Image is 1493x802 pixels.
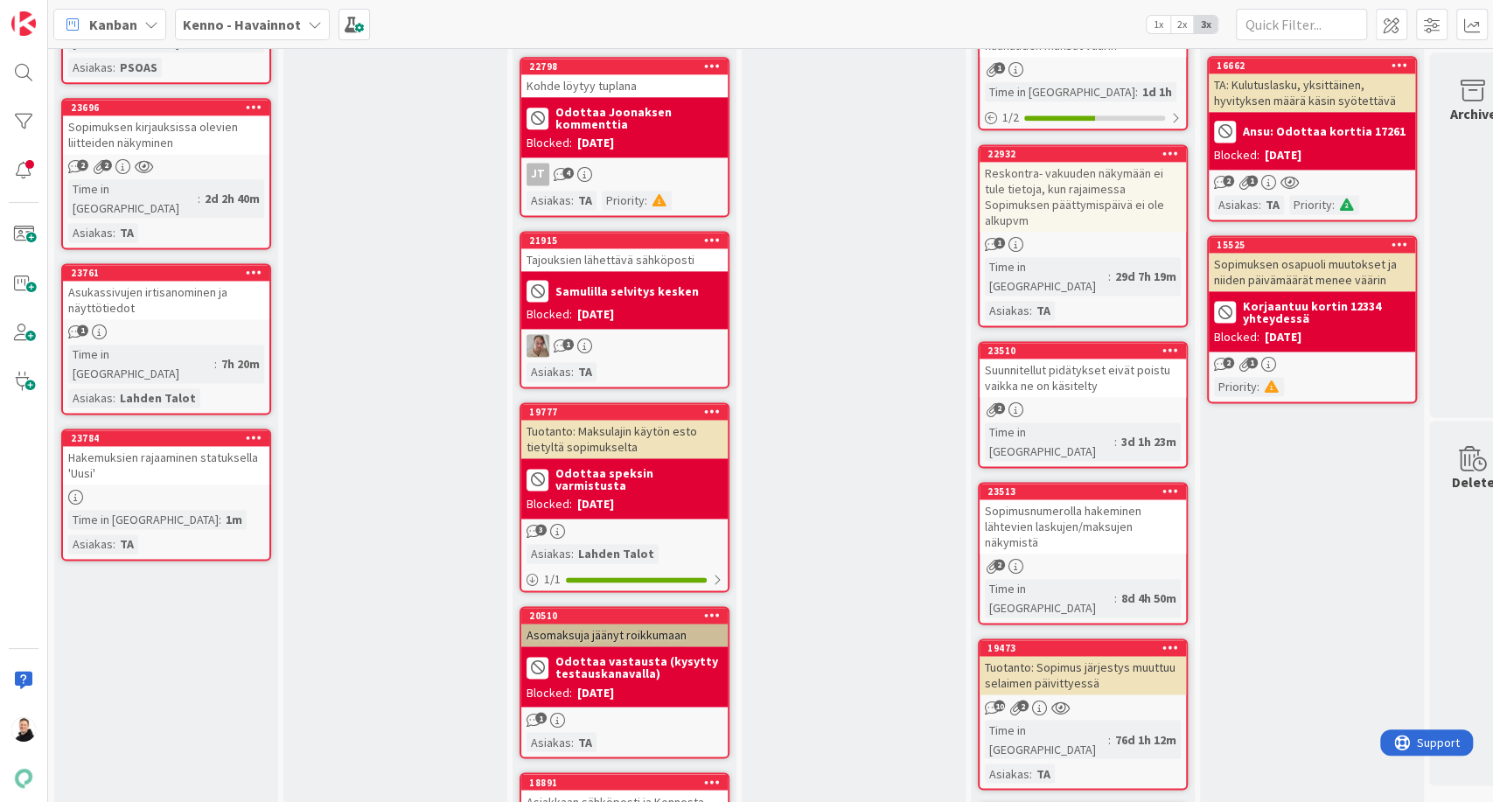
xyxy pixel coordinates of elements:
span: : [571,191,574,210]
span: : [198,189,200,208]
div: Sopimusnumerolla hakeminen lähtevien laskujen/maksujen näkymistä [980,499,1186,554]
span: 1 / 2 [1002,108,1019,127]
div: 22932Reskontra- vakuuden näkymään ei tule tietoja, kun rajaimessa Sopimuksen päättymispäivä ei ol... [980,146,1186,232]
div: TA: Kulutuslasku, yksittäinen, hyvityksen määrä käsin syötettävä [1209,73,1415,112]
div: Blocked: [527,495,572,513]
div: 19473 [987,642,1186,654]
span: : [1029,764,1032,783]
span: 1 [77,324,88,336]
b: Odottaa Joonaksen kommenttia [555,106,722,130]
div: Time in [GEOGRAPHIC_DATA] [68,345,214,383]
div: 18891 [521,774,728,790]
div: 20510 [529,610,728,622]
div: Time in [GEOGRAPHIC_DATA] [985,422,1114,461]
div: Time in [GEOGRAPHIC_DATA] [68,179,198,218]
div: Asomaksuja jäänyt roikkumaan [521,624,728,646]
div: Priority [602,191,645,210]
div: 29d 7h 19m [1111,267,1181,286]
div: [DATE] [577,305,614,324]
div: 19473 [980,640,1186,656]
div: 21915 [529,234,728,247]
span: 1 [994,62,1005,73]
div: 1m [221,510,247,529]
div: Blocked: [527,683,572,701]
div: 20510 [521,608,728,624]
div: 19473Tuotanto: Sopimus järjestys muuttuu selaimen päivittyessä [980,640,1186,694]
span: : [1135,82,1138,101]
div: 23784 [63,430,269,446]
div: Tajouksien lähettävä sähköposti [521,248,728,271]
div: 23513Sopimusnumerolla hakeminen lähtevien laskujen/maksujen näkymistä [980,484,1186,554]
div: [DATE] [1265,328,1301,346]
div: 3d 1h 23m [1117,432,1181,451]
div: JT [521,163,728,185]
div: Asiakas [527,362,571,381]
div: Tuotanto: Maksulajin käytön esto tietyltä sopimukselta [521,420,728,458]
div: Blocked: [527,305,572,324]
div: [DATE] [1265,146,1301,164]
span: 2 [77,159,88,171]
span: 3 [535,524,547,535]
span: 1 [562,338,574,350]
span: : [113,223,115,242]
div: Reskontra- vakuuden näkymään ei tule tietoja, kun rajaimessa Sopimuksen päättymispäivä ei ole alk... [980,162,1186,232]
div: 21915 [521,233,728,248]
div: Hakemuksien rajaaminen statuksella 'Uusi' [63,446,269,485]
span: : [1332,195,1335,214]
div: TA [574,191,597,210]
div: 23696 [63,100,269,115]
div: TA [115,534,138,554]
div: Lahden Talot [574,544,659,563]
div: 23510 [987,345,1186,357]
div: 16662TA: Kulutuslasku, yksittäinen, hyvityksen määrä käsin syötettävä [1209,58,1415,112]
div: TA [115,223,138,242]
span: 2x [1170,16,1194,33]
div: PSOAS [115,58,162,77]
div: 19777 [529,406,728,418]
div: Asiakas [527,191,571,210]
div: 22932 [980,146,1186,162]
div: 22798Kohde löytyy tuplana [521,59,728,97]
span: : [1259,195,1261,214]
span: : [571,544,574,563]
div: Time in [GEOGRAPHIC_DATA] [985,720,1108,758]
div: Asiakas [985,764,1029,783]
div: Asiakas [68,534,113,554]
div: 16662 [1209,58,1415,73]
div: 20510Asomaksuja jäänyt roikkumaan [521,608,728,646]
div: 22798 [529,60,728,73]
div: 1/2 [980,107,1186,129]
img: Visit kanbanzone.com [11,11,36,36]
span: : [219,510,221,529]
span: : [1114,589,1117,608]
div: Asiakas [68,388,113,408]
div: Asukassivujen irtisanominen ja näyttötiedot [63,281,269,319]
div: TA [1261,195,1284,214]
img: SL [527,334,549,357]
div: 23784 [71,432,269,444]
span: : [113,534,115,554]
span: : [1257,377,1259,396]
div: Asiakas [985,301,1029,320]
div: 23510Suunnitellut pidätykset eivät poistu vaikka ne on käsitelty [980,343,1186,397]
div: 23761 [63,265,269,281]
div: 23513 [987,485,1186,498]
div: Time in [GEOGRAPHIC_DATA] [985,257,1108,296]
div: [DATE] [577,495,614,513]
span: 1 [1246,357,1258,368]
span: : [113,388,115,408]
div: Asiakas [68,223,113,242]
div: 7h 20m [217,354,264,373]
div: 2d 2h 40m [200,189,264,208]
div: Asiakas [1214,195,1259,214]
div: Sopimuksen osapuoli muutokset ja niiden päivämäärät menee väärin [1209,253,1415,291]
span: : [571,362,574,381]
span: 1 [994,237,1005,248]
div: Lahden Talot [115,388,200,408]
div: TA [1032,301,1055,320]
div: Sopimuksen kirjauksissa olevien liitteiden näkyminen [63,115,269,154]
img: avatar [11,766,36,791]
div: TA [574,732,597,751]
div: 23510 [980,343,1186,359]
span: 1 / 1 [544,570,561,589]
